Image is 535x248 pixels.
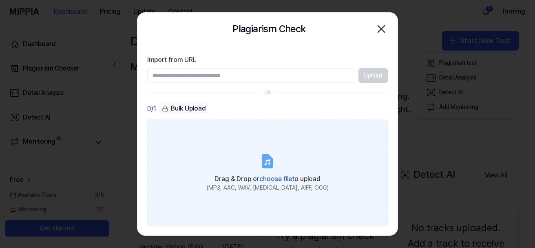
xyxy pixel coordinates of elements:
[159,103,208,114] div: Bulk Upload
[214,175,321,183] span: Drag & Drop or to upload
[259,175,292,183] span: choose file
[159,103,208,115] button: Bulk Upload
[264,89,271,96] div: OR
[207,184,329,192] div: (MP3, AAC, WAV, [MEDICAL_DATA], AIFF, OGG)
[232,21,305,37] h2: Plagiarism Check
[147,55,388,65] label: Import from URL
[147,104,151,114] span: 0
[147,103,156,115] div: / 1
